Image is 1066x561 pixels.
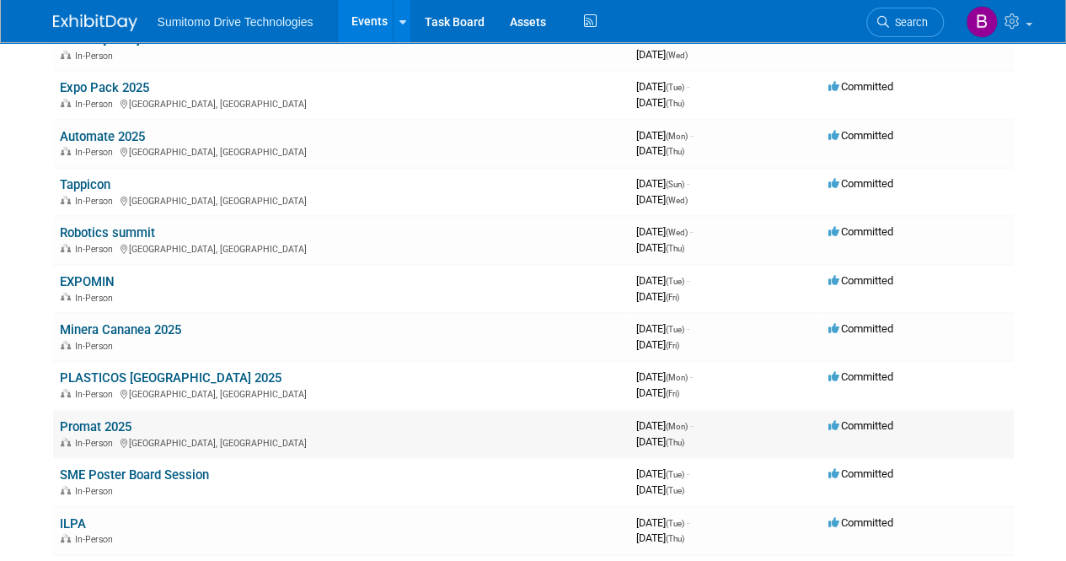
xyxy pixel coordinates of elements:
[636,370,693,383] span: [DATE]
[60,177,110,192] a: Tappicon
[61,341,71,349] img: In-Person Event
[828,274,893,287] span: Committed
[666,325,684,334] span: (Tue)
[828,80,893,93] span: Committed
[636,32,693,45] span: [DATE]
[828,129,893,142] span: Committed
[687,80,689,93] span: -
[666,373,688,382] span: (Mon)
[75,534,118,545] span: In-Person
[828,177,893,190] span: Committed
[75,341,118,352] span: In-Person
[690,129,693,142] span: -
[687,274,689,287] span: -
[636,290,679,303] span: [DATE]
[666,277,684,286] span: (Tue)
[61,196,71,204] img: In-Person Event
[75,51,118,62] span: In-Person
[636,241,684,254] span: [DATE]
[666,132,688,141] span: (Mon)
[75,147,118,158] span: In-Person
[53,14,137,31] img: ExhibitDay
[158,15,313,29] span: Sumitomo Drive Technologies
[60,80,149,95] a: Expo Pack 2025
[666,470,684,479] span: (Tue)
[666,389,679,398] span: (Fri)
[690,32,693,45] span: -
[687,467,689,480] span: -
[636,274,689,287] span: [DATE]
[60,96,623,110] div: [GEOGRAPHIC_DATA], [GEOGRAPHIC_DATA]
[636,338,679,351] span: [DATE]
[60,386,623,400] div: [GEOGRAPHIC_DATA], [GEOGRAPHIC_DATA]
[636,386,679,399] span: [DATE]
[75,389,118,400] span: In-Person
[61,147,71,155] img: In-Person Event
[666,341,679,350] span: (Fri)
[60,32,140,47] a: ASSCT [DATE]
[828,225,893,238] span: Committed
[690,370,693,383] span: -
[666,51,688,60] span: (Wed)
[75,99,118,110] span: In-Person
[61,486,71,494] img: In-Person Event
[61,293,71,301] img: In-Person Event
[60,467,209,483] a: SME Poster Board Session
[636,225,693,238] span: [DATE]
[666,99,684,108] span: (Thu)
[666,293,679,302] span: (Fri)
[636,48,688,61] span: [DATE]
[636,516,689,529] span: [DATE]
[75,244,118,255] span: In-Person
[687,177,689,190] span: -
[61,99,71,107] img: In-Person Event
[60,129,145,144] a: Automate 2025
[690,225,693,238] span: -
[60,516,86,531] a: ILPA
[666,228,688,237] span: (Wed)
[690,419,693,432] span: -
[60,144,623,158] div: [GEOGRAPHIC_DATA], [GEOGRAPHIC_DATA]
[666,83,684,92] span: (Tue)
[60,322,181,337] a: Minera Cananea 2025
[687,516,689,529] span: -
[666,486,684,495] span: (Tue)
[889,16,928,29] span: Search
[666,534,684,543] span: (Thu)
[828,32,893,45] span: Committed
[75,293,118,304] span: In-Person
[666,244,684,253] span: (Thu)
[60,435,623,449] div: [GEOGRAPHIC_DATA], [GEOGRAPHIC_DATA]
[636,193,688,206] span: [DATE]
[666,35,688,44] span: (Mon)
[60,370,281,386] a: PLASTICOS [GEOGRAPHIC_DATA] 2025
[636,80,689,93] span: [DATE]
[61,389,71,397] img: In-Person Event
[61,51,71,59] img: In-Person Event
[828,370,893,383] span: Committed
[828,419,893,432] span: Committed
[636,144,684,157] span: [DATE]
[666,519,684,528] span: (Tue)
[75,438,118,449] span: In-Person
[666,180,684,189] span: (Sun)
[75,486,118,497] span: In-Person
[61,438,71,446] img: In-Person Event
[636,419,693,432] span: [DATE]
[60,274,115,289] a: EXPOMIN
[666,147,684,156] span: (Thu)
[666,438,684,447] span: (Thu)
[60,225,155,240] a: Robotics summit
[636,129,693,142] span: [DATE]
[61,534,71,542] img: In-Person Event
[636,322,689,335] span: [DATE]
[866,8,944,37] a: Search
[60,241,623,255] div: [GEOGRAPHIC_DATA], [GEOGRAPHIC_DATA]
[636,177,689,190] span: [DATE]
[687,322,689,335] span: -
[636,96,684,109] span: [DATE]
[636,531,684,544] span: [DATE]
[828,322,893,335] span: Committed
[636,483,684,496] span: [DATE]
[61,244,71,252] img: In-Person Event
